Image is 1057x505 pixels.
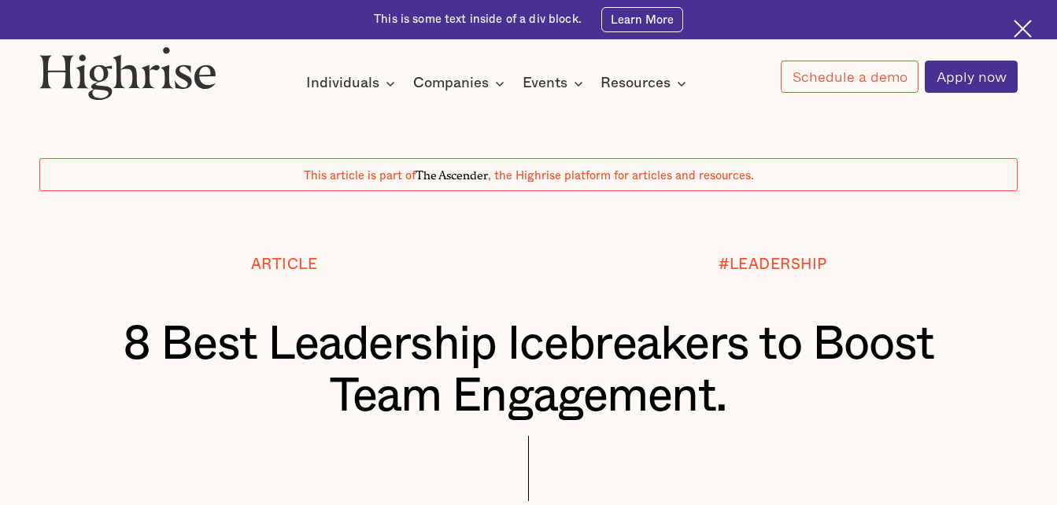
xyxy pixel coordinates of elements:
[523,74,588,93] div: Events
[601,74,691,93] div: Resources
[416,166,488,180] span: The Ascender
[306,74,400,93] div: Individuals
[488,170,754,182] span: , the Highrise platform for articles and resources.
[251,257,318,274] div: Article
[413,74,489,93] div: Companies
[925,61,1017,93] a: Apply now
[601,74,671,93] div: Resources
[781,61,918,93] a: Schedule a demo
[374,12,582,28] div: This is some text inside of a div block.
[601,7,683,32] a: Learn More
[80,319,977,423] h1: 8 Best Leadership Icebreakers to Boost Team Engagement.
[719,257,827,274] div: #LEADERSHIP
[306,74,379,93] div: Individuals
[39,46,216,100] img: Highrise logo
[523,74,567,93] div: Events
[413,74,509,93] div: Companies
[304,170,416,182] span: This article is part of
[1014,20,1032,38] img: Cross icon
